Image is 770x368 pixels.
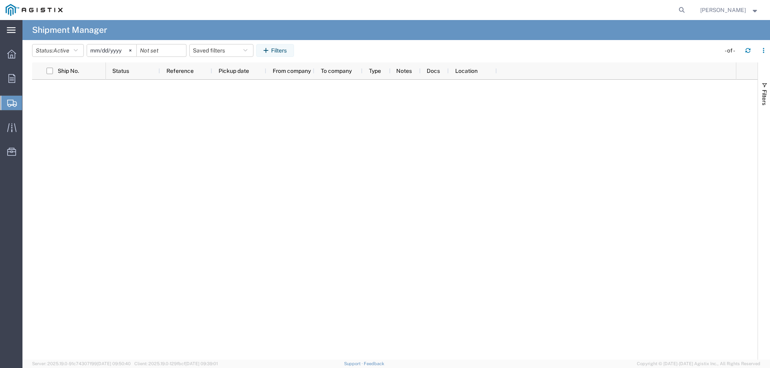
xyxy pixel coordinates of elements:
span: Active [53,47,69,54]
img: logo [6,4,63,16]
button: Saved filters [189,44,253,57]
a: Support [344,361,364,366]
span: Notes [396,68,412,74]
input: Not set [87,44,136,56]
button: [PERSON_NAME] [700,5,759,15]
span: Chasity Hardy [700,6,746,14]
button: Status:Active [32,44,84,57]
span: To company [321,68,352,74]
span: Client: 2025.19.0-129fbcf [134,361,218,366]
span: From company [273,68,311,74]
span: Copyright © [DATE]-[DATE] Agistix Inc., All Rights Reserved [637,360,760,367]
div: - of - [725,46,739,55]
span: Server: 2025.19.0-91c74307f99 [32,361,131,366]
span: Reference [166,68,194,74]
a: Feedback [364,361,384,366]
span: [DATE] 09:39:01 [185,361,218,366]
span: Ship No. [58,68,79,74]
span: Type [369,68,381,74]
span: Location [455,68,478,74]
h4: Shipment Manager [32,20,107,40]
span: Pickup date [219,68,249,74]
span: Docs [427,68,440,74]
button: Filters [256,44,294,57]
span: Status [112,68,129,74]
span: [DATE] 09:50:40 [97,361,131,366]
span: Filters [761,90,768,105]
input: Not set [137,44,186,56]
